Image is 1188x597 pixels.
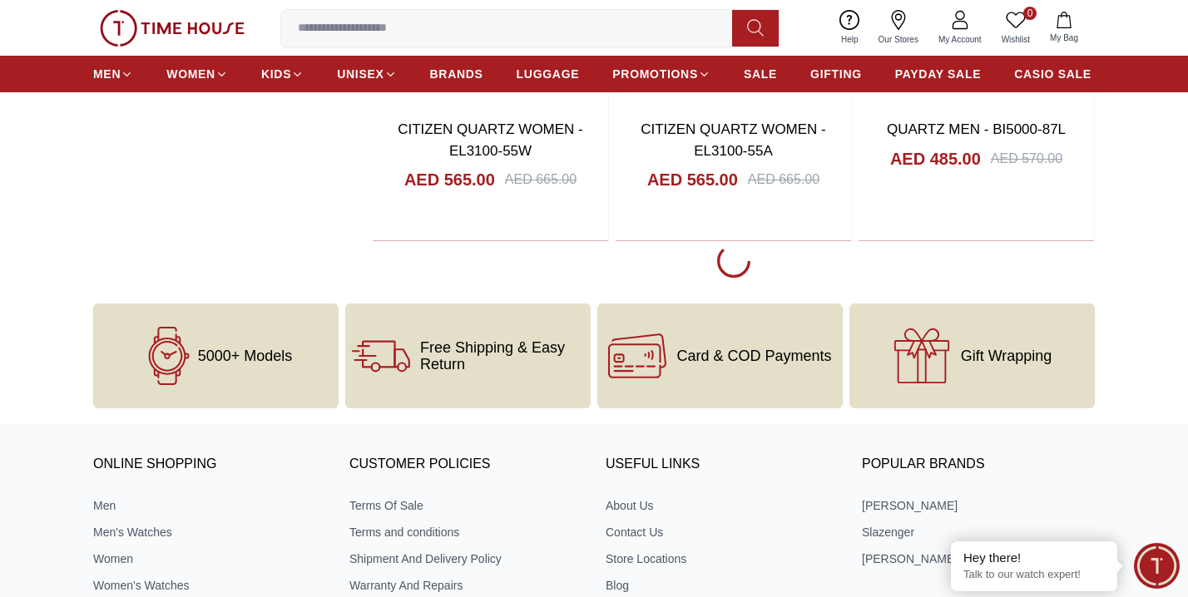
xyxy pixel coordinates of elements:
span: GIFTING [810,66,862,82]
a: Contact Us [606,524,839,540]
a: KIDS [261,59,304,89]
h3: CUSTOMER POLICIES [349,452,582,477]
a: Women's Watches [93,577,326,594]
h3: USEFUL LINKS [606,452,839,477]
a: About Us [606,497,839,514]
span: Help [834,33,865,46]
h3: Popular Brands [862,452,1095,477]
a: Men's Watches [93,524,326,540]
a: Warranty And Repairs [349,577,582,594]
span: PROMOTIONS [612,66,698,82]
a: CITIZEN QUARTZ WOMEN - EL3100-55A [641,121,826,159]
span: LUGGAGE [517,66,580,82]
span: CASIO SALE [1014,66,1091,82]
a: Slazenger [862,524,1095,540]
p: Talk to our watch expert! [963,568,1105,582]
a: Store Locations [606,550,839,567]
span: Wishlist [995,33,1037,46]
span: My Bag [1043,32,1085,44]
a: [PERSON_NAME] [862,497,1095,514]
div: Hey there! [963,550,1105,566]
span: 5000+ Models [198,348,293,364]
a: Terms Of Sale [349,497,582,514]
a: Blog [606,577,839,594]
span: KIDS [261,66,291,82]
a: [PERSON_NAME] [862,550,1095,567]
a: Our Stores [869,7,928,49]
button: My Bag [1040,8,1088,47]
span: 0 [1023,7,1037,20]
span: PAYDAY SALE [895,66,981,82]
a: 0Wishlist [992,7,1040,49]
a: PAYDAY SALE [895,59,981,89]
a: Help [831,7,869,49]
span: BRANDS [430,66,483,82]
a: LUGGAGE [517,59,580,89]
h4: AED 565.00 [647,168,738,191]
a: Terms and conditions [349,524,582,540]
a: WOMEN [166,59,228,89]
span: My Account [932,33,988,46]
span: UNISEX [337,66,384,82]
a: PROMOTIONS [612,59,710,89]
a: Women [93,550,326,567]
div: AED 665.00 [748,170,819,190]
h4: AED 485.00 [890,147,981,170]
div: Chat Widget [1134,543,1180,589]
span: Free Shipping & Easy Return [420,339,584,373]
div: AED 665.00 [505,170,577,190]
a: Shipment And Delivery Policy [349,550,582,567]
a: GIFTING [810,59,862,89]
a: MEN [93,59,133,89]
h4: AED 565.00 [404,168,495,191]
span: MEN [93,66,121,82]
a: QUARTZ MEN - BI5000-87L [887,121,1066,137]
span: SALE [744,66,777,82]
div: AED 570.00 [991,149,1062,169]
a: SALE [744,59,777,89]
span: Card & COD Payments [676,348,831,364]
span: Gift Wrapping [961,348,1052,364]
span: Our Stores [872,33,925,46]
a: BRANDS [430,59,483,89]
span: WOMEN [166,66,215,82]
a: UNISEX [337,59,396,89]
h3: ONLINE SHOPPING [93,452,326,477]
a: CASIO SALE [1014,59,1091,89]
a: Men [93,497,326,514]
a: CITIZEN QUARTZ WOMEN - EL3100-55W [398,121,583,159]
img: ... [100,10,245,47]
